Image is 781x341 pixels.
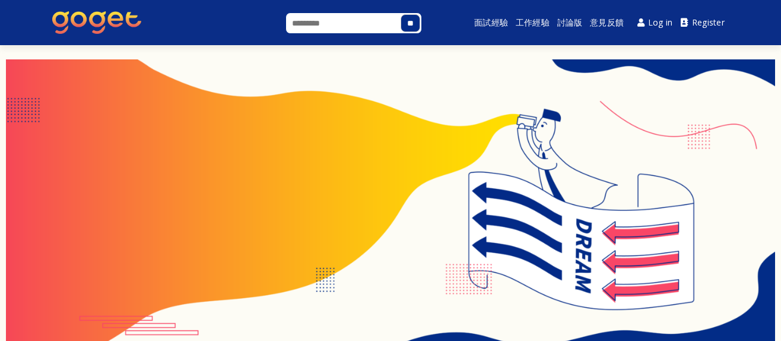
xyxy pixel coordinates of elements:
a: Log in [633,10,677,36]
img: GoGet [52,11,141,34]
nav: Main menu [452,4,729,42]
a: Register [677,10,729,36]
a: 面試經驗 [472,4,510,42]
a: 討論版 [555,4,584,42]
a: 意見反饋 [588,4,626,42]
a: 工作經驗 [514,4,551,42]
